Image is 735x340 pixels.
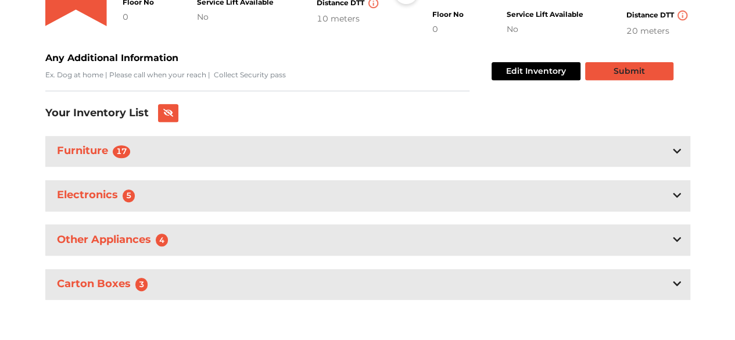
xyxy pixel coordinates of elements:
h4: Floor No [432,10,463,19]
span: 17 [113,145,131,158]
h3: Carton Boxes [55,275,155,294]
div: No [506,23,583,35]
h3: Other Appliances [55,231,175,249]
div: 10 meters [317,13,381,25]
h4: Distance DTT [626,10,690,20]
div: 20 meters [626,25,690,37]
h3: Your Inventory List [45,107,149,120]
div: 0 [432,23,463,35]
button: Edit Inventory [492,62,580,80]
span: 4 [156,234,168,246]
h3: Electronics [55,187,142,205]
span: 3 [135,278,148,291]
span: 5 [123,189,135,202]
h3: Furniture [55,142,138,160]
h4: Service Lift Available [506,10,583,19]
div: No [197,11,274,23]
div: 0 [123,11,154,23]
button: Submit [585,62,673,80]
b: Any Additional Information [45,52,178,63]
